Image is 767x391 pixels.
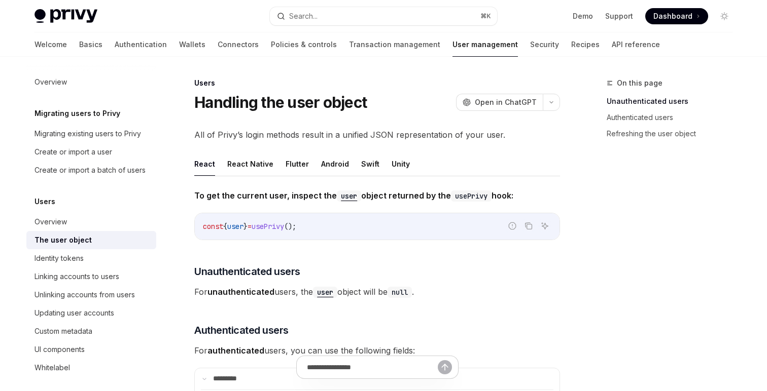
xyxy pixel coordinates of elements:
[194,190,513,201] strong: To get the current user, inspect the object returned by the hook:
[605,11,633,21] a: Support
[26,161,156,179] a: Create or import a batch of users
[475,97,537,107] span: Open in ChatGPT
[26,304,156,322] a: Updating user accounts
[607,109,741,126] a: Authenticated users
[34,164,146,176] div: Create or import a batch of users
[289,10,318,22] div: Search...
[284,222,296,231] span: ();
[194,128,560,142] span: All of Privy’s login methods result in a unified JSON representation of your user.
[573,11,593,21] a: Demo
[313,287,337,298] code: user
[79,32,102,57] a: Basics
[34,362,70,374] div: Whitelabel
[438,360,452,374] button: Send message
[34,325,92,337] div: Custom metadata
[34,9,97,23] img: light logo
[207,287,274,297] strong: unauthenticated
[388,287,412,298] code: null
[26,231,156,249] a: The user object
[26,143,156,161] a: Create or import a user
[115,32,167,57] a: Authentication
[26,340,156,359] a: UI components
[270,7,497,25] button: Search...⌘K
[34,307,114,319] div: Updating user accounts
[252,222,284,231] span: usePrivy
[34,270,119,283] div: Linking accounts to users
[337,190,361,202] code: user
[194,78,560,88] div: Users
[607,93,741,109] a: Unauthenticated users
[34,76,67,88] div: Overview
[179,32,205,57] a: Wallets
[538,219,551,232] button: Ask AI
[612,32,660,57] a: API reference
[194,343,560,358] span: For users, you can use the following fields:
[361,152,379,176] button: Swift
[194,152,215,176] button: React
[26,322,156,340] a: Custom metadata
[456,94,543,111] button: Open in ChatGPT
[653,11,692,21] span: Dashboard
[34,289,135,301] div: Unlinking accounts from users
[480,12,491,20] span: ⌘ K
[227,222,243,231] span: user
[203,222,223,231] span: const
[34,234,92,246] div: The user object
[286,152,309,176] button: Flutter
[26,125,156,143] a: Migrating existing users to Privy
[26,286,156,304] a: Unlinking accounts from users
[645,8,708,24] a: Dashboard
[34,216,67,228] div: Overview
[307,356,438,378] input: Ask a question...
[194,264,300,279] span: Unauthenticated users
[227,152,273,176] button: React Native
[34,252,84,264] div: Identity tokens
[34,195,55,208] h5: Users
[530,32,559,57] a: Security
[26,267,156,286] a: Linking accounts to users
[26,359,156,377] a: Whitelabel
[34,343,85,356] div: UI components
[321,152,349,176] button: Android
[194,93,367,111] h1: Handling the user object
[248,222,252,231] span: =
[452,32,518,57] a: User management
[34,107,120,120] h5: Migrating users to Privy
[571,32,600,57] a: Recipes
[506,219,519,232] button: Report incorrect code
[716,8,733,24] button: Toggle dark mode
[617,77,663,89] span: On this page
[34,32,67,57] a: Welcome
[243,222,248,231] span: }
[218,32,259,57] a: Connectors
[271,32,337,57] a: Policies & controls
[349,32,440,57] a: Transaction management
[26,73,156,91] a: Overview
[207,345,264,356] strong: authenticated
[313,287,337,297] a: user
[26,249,156,267] a: Identity tokens
[522,219,535,232] button: Copy the contents from the code block
[392,152,410,176] button: Unity
[194,323,289,337] span: Authenticated users
[34,128,141,140] div: Migrating existing users to Privy
[607,126,741,142] a: Refreshing the user object
[194,285,560,299] span: For users, the object will be .
[34,146,112,158] div: Create or import a user
[26,213,156,231] a: Overview
[223,222,227,231] span: {
[337,190,361,201] a: user
[451,190,492,202] code: usePrivy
